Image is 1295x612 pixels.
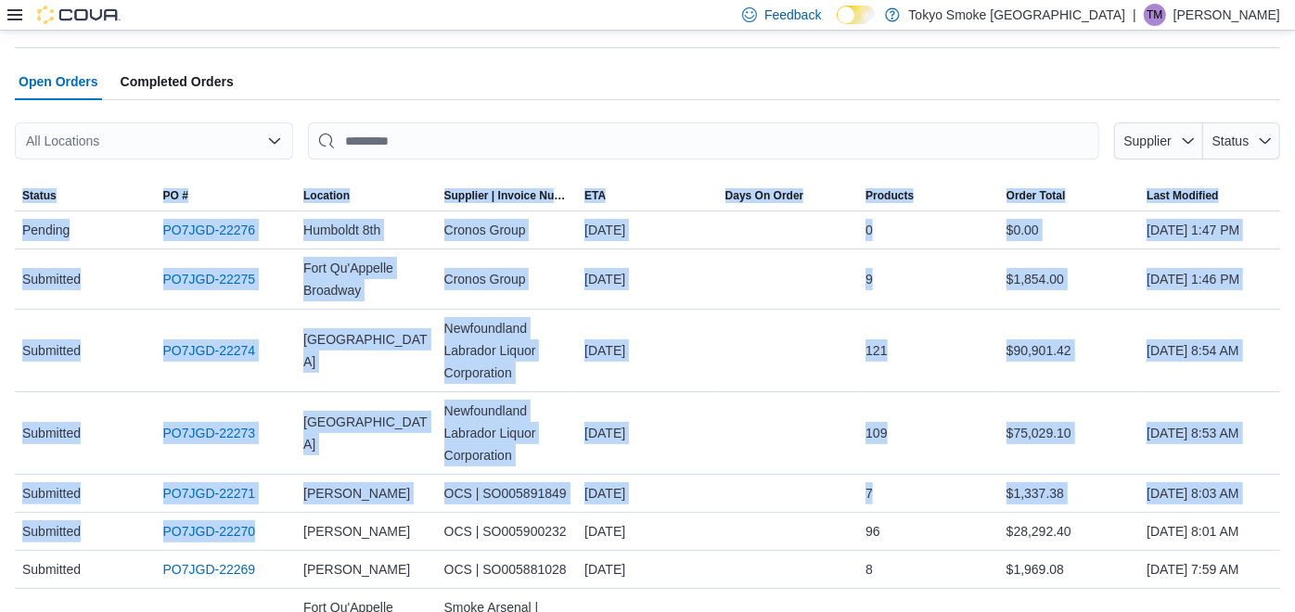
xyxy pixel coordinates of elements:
span: Last Modified [1147,188,1218,203]
span: [GEOGRAPHIC_DATA] [303,328,430,373]
div: $1,969.08 [999,551,1140,588]
div: [DATE] [577,261,718,298]
span: ETA [584,188,606,203]
span: Supplier | Invoice Number [444,188,571,203]
a: PO7JGD-22276 [163,219,256,241]
div: [DATE] 8:53 AM [1139,414,1280,452]
img: Cova [37,6,121,24]
div: [DATE] 8:54 AM [1139,332,1280,369]
span: Submitted [22,558,81,580]
span: 7 [865,482,873,504]
div: [DATE] [577,475,718,512]
button: Days On Order [718,181,859,210]
div: Cronos Group [437,211,578,249]
span: 121 [865,339,887,362]
div: OCS | SO005891849 [437,475,578,512]
p: Tokyo Smoke [GEOGRAPHIC_DATA] [909,4,1126,26]
div: Cronos Group [437,261,578,298]
span: Submitted [22,520,81,542]
span: 9 [865,268,873,290]
p: [PERSON_NAME] [1173,4,1280,26]
a: PO7JGD-22275 [163,268,256,290]
span: Humboldt 8th [303,219,380,241]
span: Days On Order [725,188,804,203]
button: Order Total [999,181,1140,210]
span: 8 [865,558,873,580]
span: Open Orders [19,63,98,100]
span: Status [1212,134,1250,148]
a: PO7JGD-22269 [163,558,256,580]
div: Newfoundland Labrador Liquor Corporation [437,310,578,391]
span: Pending [22,219,70,241]
a: PO7JGD-22270 [163,520,256,542]
div: $90,901.42 [999,332,1140,369]
div: [DATE] 1:46 PM [1139,261,1280,298]
a: PO7JGD-22273 [163,422,256,444]
span: Supplier [1124,134,1172,148]
div: $28,292.40 [999,513,1140,550]
span: [PERSON_NAME] [303,520,410,542]
div: Location [303,188,350,203]
button: Location [296,181,437,210]
div: $75,029.10 [999,414,1140,452]
div: Tim Malaguti [1144,4,1166,26]
div: [DATE] [577,551,718,588]
button: PO # [156,181,297,210]
div: $1,337.38 [999,475,1140,512]
button: Open list of options [267,134,282,148]
span: Products [865,188,914,203]
div: Newfoundland Labrador Liquor Corporation [437,392,578,474]
div: [DATE] 7:59 AM [1139,551,1280,588]
span: Submitted [22,482,81,504]
div: [DATE] [577,332,718,369]
span: Order Total [1007,188,1066,203]
input: Dark Mode [837,6,876,25]
button: Products [858,181,999,210]
div: OCS | SO005881028 [437,551,578,588]
button: Supplier [1114,122,1203,159]
div: [DATE] [577,211,718,249]
div: [DATE] [577,513,718,550]
button: Status [15,181,156,210]
span: [PERSON_NAME] [303,482,410,504]
span: TM [1147,4,1162,26]
span: Submitted [22,339,81,362]
span: Dark Mode [837,24,838,25]
div: $0.00 [999,211,1140,249]
button: Status [1203,122,1280,159]
div: [DATE] 8:01 AM [1139,513,1280,550]
div: [DATE] [577,414,718,452]
span: PO # [163,188,188,203]
button: Supplier | Invoice Number [437,181,578,210]
p: | [1133,4,1136,26]
div: [DATE] 8:03 AM [1139,475,1280,512]
span: Submitted [22,422,81,444]
input: This is a search bar. After typing your query, hit enter to filter the results lower in the page. [308,122,1099,159]
div: [DATE] 1:47 PM [1139,211,1280,249]
span: Submitted [22,268,81,290]
span: Status [22,188,57,203]
span: 109 [865,422,887,444]
span: Feedback [764,6,821,24]
span: Fort Qu'Appelle Broadway [303,257,430,301]
span: 0 [865,219,873,241]
button: ETA [577,181,718,210]
span: [PERSON_NAME] [303,558,410,580]
span: 96 [865,520,880,542]
div: $1,854.00 [999,261,1140,298]
div: OCS | SO005900232 [437,513,578,550]
a: PO7JGD-22274 [163,339,256,362]
a: PO7JGD-22271 [163,482,256,504]
span: Completed Orders [121,63,234,100]
span: [GEOGRAPHIC_DATA] [303,411,430,455]
button: Last Modified [1139,181,1280,210]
